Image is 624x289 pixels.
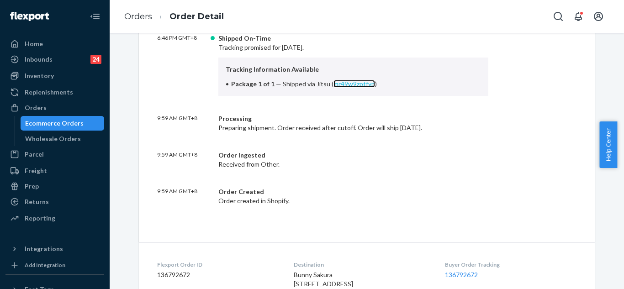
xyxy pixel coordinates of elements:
[169,11,224,21] a: Order Detail
[589,7,608,26] button: Open account menu
[25,244,63,253] div: Integrations
[25,134,81,143] div: Wholesale Orders
[5,37,104,51] a: Home
[10,12,49,21] img: Flexport logo
[25,261,65,269] div: Add Integration
[333,80,375,88] a: mr49w9zptfyp
[276,80,281,88] span: —
[157,270,279,279] dd: 136792672
[226,65,481,74] p: Tracking Information Available
[5,242,104,256] button: Integrations
[445,271,478,278] a: 136792672
[157,151,211,169] p: 9:59 AM GMT+8
[231,80,275,88] span: Package 1 of 1
[117,3,231,30] ol: breadcrumbs
[283,80,377,88] span: Shipped via Jitsu ( )
[218,34,488,43] div: Shipped On-Time
[218,151,488,169] div: Received from Other.
[218,151,488,160] div: Order Ingested
[5,211,104,226] a: Reporting
[549,7,567,26] button: Open Search Box
[5,68,104,83] a: Inventory
[25,166,47,175] div: Freight
[5,85,104,100] a: Replenishments
[25,150,44,159] div: Parcel
[21,131,105,146] a: Wholesale Orders
[5,194,104,209] a: Returns
[157,114,211,132] p: 9:59 AM GMT+8
[90,55,101,64] div: 24
[25,88,73,97] div: Replenishments
[21,116,105,131] a: Ecommerce Orders
[25,119,84,128] div: Ecommerce Orders
[25,214,55,223] div: Reporting
[157,261,279,268] dt: Flexport Order ID
[5,163,104,178] a: Freight
[5,52,104,67] a: Inbounds24
[25,39,43,48] div: Home
[25,71,54,80] div: Inventory
[218,114,488,123] div: Processing
[294,261,430,268] dt: Destination
[5,100,104,115] a: Orders
[124,11,152,21] a: Orders
[5,179,104,194] a: Prep
[157,187,211,205] p: 9:59 AM GMT+8
[86,7,104,26] button: Close Navigation
[599,121,617,168] button: Help Center
[445,261,576,268] dt: Buyer Order Tracking
[25,55,53,64] div: Inbounds
[5,260,104,271] a: Add Integration
[25,103,47,112] div: Orders
[25,182,39,191] div: Prep
[157,34,211,96] p: 6:46 PM GMT+8
[25,197,49,206] div: Returns
[569,7,587,26] button: Open notifications
[5,147,104,162] a: Parcel
[218,114,488,132] div: Preparing shipment. Order received after cutoff. Order will ship [DATE].
[218,187,488,205] div: Order created in Shopify.
[218,187,488,196] div: Order Created
[294,271,353,288] span: Bunny Sakura [STREET_ADDRESS]
[218,34,488,96] div: Tracking promised for [DATE].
